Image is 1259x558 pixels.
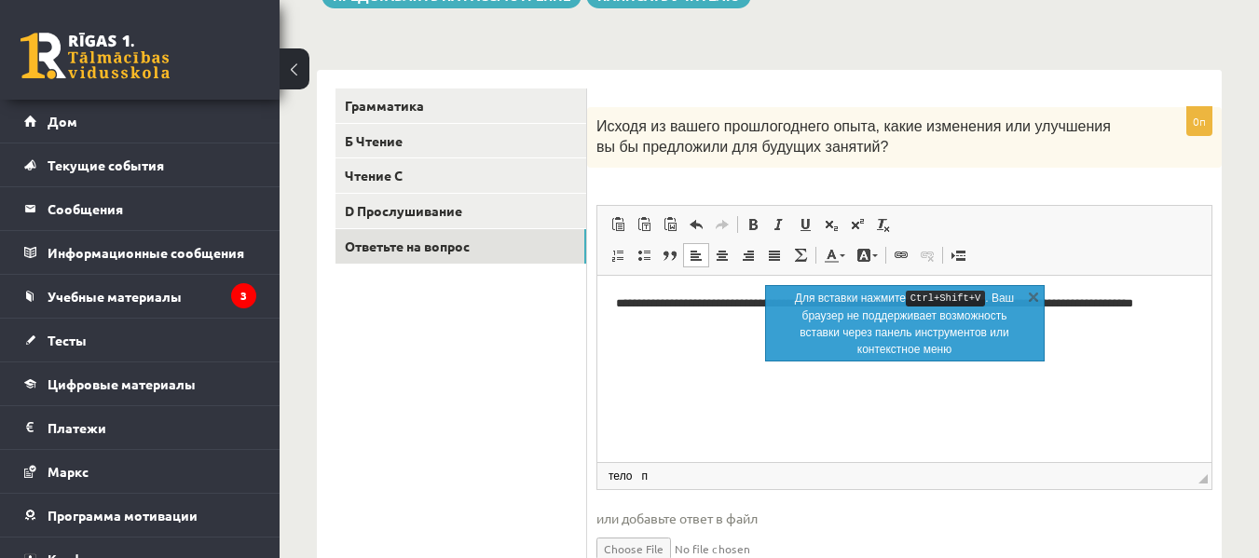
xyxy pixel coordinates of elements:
[24,319,256,361] a: Тесты
[335,194,586,228] a: D Прослушивание
[48,332,87,348] font: Тесты
[48,375,196,392] font: Цифровые материалы
[888,243,914,267] a: Вставить/Редактировать ссылку (Ctrl+K)
[906,291,985,306] kbd: Ctrl+Shift+V
[48,288,182,305] font: Учебные материалы
[48,419,106,436] font: Платежи
[914,243,940,267] a: Убрать ссылку
[683,243,709,267] a: По левому краю
[24,143,256,186] a: Текущие события
[818,243,851,267] a: Цвет текста
[631,243,657,267] a: Вставить / удалить маркированный список
[766,212,792,237] a: Курсив (Ctrl+I)
[657,243,683,267] a: Цитата
[24,231,256,274] a: Информационные сообщения3
[631,212,657,237] a: Вставить только текст (Ctrl+Shift+V)
[870,212,896,237] a: Убрать форматирование
[596,510,758,526] font: или добавьте ответ в файл
[21,33,170,79] a: Рижская 1-я средняя школа заочного обучения
[709,243,735,267] a: По центру
[24,187,256,230] a: Сообщения
[24,362,256,405] a: Цифровые материалы
[787,243,814,267] a: Математика
[761,243,787,267] a: По ширине
[1193,114,1206,129] font: 0п
[24,450,256,493] a: Маркс
[609,470,632,483] font: тело
[48,200,123,217] font: Сообщения
[24,100,256,143] a: Дом
[787,290,1022,358] p: Для вставки нажмите . Ваш браузер не поддерживает возможность вставки через панель инструментов и...
[683,212,709,237] a: Отменить (Ctrl+Z)
[657,212,683,237] a: Вставить из Word
[48,157,164,173] font: Текущие события
[345,202,462,219] font: D Прослушивание
[1198,474,1208,483] span: Перетащите для изменения размера
[335,88,586,123] a: Грамматика
[24,406,256,449] a: Платежи
[605,467,636,485] a: Элемент body
[48,113,77,129] font: Дом
[945,243,971,267] a: Вставить разрыв страницы для печати
[24,494,256,537] a: Программа мотивации
[765,285,1045,361] div: информация
[637,467,651,485] a: Элемент p
[792,212,818,237] a: Подчеркнутый (Ctrl+U)
[605,243,631,267] a: Вставить / удалить нумерованный список
[345,238,470,254] font: Ответьте на вопрос
[1024,287,1043,306] a: Закрыть
[844,212,870,237] a: Надстрочный индекс
[851,243,883,267] a: Цвет фона
[818,212,844,237] a: Подстрочный индекс
[345,97,424,114] font: Грамматика
[345,132,403,149] font: Б Чтение
[48,244,244,261] font: Информационные сообщения
[48,507,198,524] font: Программа мотивации
[345,167,403,184] font: Чтение C
[596,118,1111,155] font: Исходя из вашего прошлогоднего опыта, какие изменения или улучшения вы бы предложили для будущих ...
[735,243,761,267] a: По правому краю
[605,212,631,237] a: Вставить (Ctrl+V)
[24,275,256,318] a: Учебные материалы
[709,212,735,237] a: Повторить (Ctrl+Y)
[240,288,247,303] font: 3
[335,124,586,158] a: Б Чтение
[740,212,766,237] a: Полужирный (Ctrl+B)
[48,463,89,480] font: Маркс
[335,229,586,264] a: Ответьте на вопрос
[597,276,1211,462] iframe: Визуальный текстовый редактор, wiswyg-editor-user-answer-47363706429580
[335,158,586,193] a: Чтение C
[641,470,648,483] font: п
